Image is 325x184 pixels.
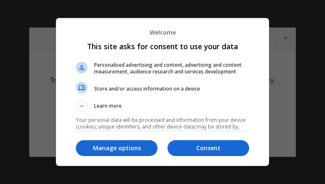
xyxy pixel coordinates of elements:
[76,41,249,51] h1: This site asks for consent to use your data
[94,62,249,75] span: Personalised advertising and content, advertising and content measurement, audience research and ...
[76,140,157,156] button: Manage options
[76,117,249,144] p: Your personal data will be processed and information from your device (cookies, unique identifier...
[167,140,249,156] button: Consent
[144,130,236,137] a: 141 TCF vendor(s) and 69 ad partner(s)
[167,144,249,152] p: Consent
[94,86,249,92] span: Store and/or access information on a device
[76,28,249,36] p: Welcome
[94,102,122,112] span: Learn more
[76,144,157,152] p: Manage options
[56,18,269,166] div: This site asks for consent to use your data
[76,100,249,112] button: Learn more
